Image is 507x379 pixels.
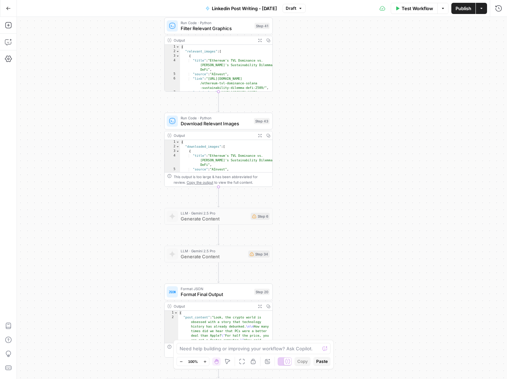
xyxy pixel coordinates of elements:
[181,25,252,32] span: Filter Relevant Graphics
[201,3,281,14] button: Linkedin Post Writing - [DATE]
[165,54,180,58] div: 3
[254,118,270,124] div: Step 43
[181,20,252,26] span: Run Code · Python
[165,45,180,49] div: 1
[164,17,273,92] div: Run Code · PythonFilter Relevant GraphicsStep 41Output{ "relevant_images":[ { "title":"Ethereum's...
[165,154,180,167] div: 4
[181,286,251,292] span: Format JSON
[174,174,270,185] div: This output is too large & has been abbreviated for review. to view the full content.
[165,149,180,154] div: 3
[176,54,180,58] span: Toggle code folding, rows 3 through 12
[217,92,220,112] g: Edge from step_41 to step_43
[165,167,180,172] div: 5
[248,251,270,258] div: Step 34
[181,210,248,216] span: LLM · Gemini 2.5 Pro
[188,359,198,364] span: 100%
[174,37,253,43] div: Output
[181,120,251,127] span: Download Relevant Images
[254,289,270,295] div: Step 20
[187,180,213,184] span: Copy the output
[316,358,328,365] span: Paste
[176,149,180,154] span: Toggle code folding, rows 3 through 13
[165,172,180,190] div: 6
[176,45,180,49] span: Toggle code folding, rows 1 through 56
[165,90,180,108] div: 7
[165,77,180,90] div: 6
[255,23,270,29] div: Step 41
[176,145,180,149] span: Toggle code folding, rows 2 through 14
[451,3,475,14] button: Publish
[181,253,245,260] span: Generate Content
[165,72,180,77] div: 5
[164,113,273,187] div: Run Code · PythonDownload Relevant ImagesStep 43Output{ "downloaded_images":[ { "title":"Ethereum...
[165,140,180,145] div: 1
[297,358,308,365] span: Copy
[174,303,253,309] div: Output
[181,115,251,121] span: Run Code · Python
[181,248,245,254] span: LLM · Gemini 2.5 Pro
[176,140,180,145] span: Toggle code folding, rows 1 through 15
[217,225,220,245] g: Edge from step_6 to step_34
[174,133,253,138] div: Output
[217,358,220,378] g: Edge from step_20 to step_7
[217,187,220,207] g: Edge from step_43 to step_6
[176,49,180,54] span: Toggle code folding, rows 2 through 53
[283,4,306,13] button: Draft
[164,246,273,262] div: LLM · Gemini 2.5 ProGenerate ContentStep 34
[165,58,180,72] div: 4
[181,215,248,222] span: Generate Content
[212,5,277,12] span: Linkedin Post Writing - [DATE]
[164,283,273,358] div: Format JSONFormat Final OutputStep 20Output{ "post_content":"Look, the crypto world is obsessed w...
[456,5,471,12] span: Publish
[181,291,251,298] span: Format Final Output
[165,145,180,149] div: 2
[217,262,220,283] g: Edge from step_34 to step_20
[164,208,273,225] div: LLM · Gemini 2.5 ProGenerate ContentStep 6
[294,357,311,366] button: Copy
[391,3,437,14] button: Test Workflow
[402,5,433,12] span: Test Workflow
[174,311,178,315] span: Toggle code folding, rows 1 through 3
[251,213,270,220] div: Step 6
[165,311,178,315] div: 1
[165,49,180,54] div: 2
[286,5,296,12] span: Draft
[313,357,331,366] button: Paste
